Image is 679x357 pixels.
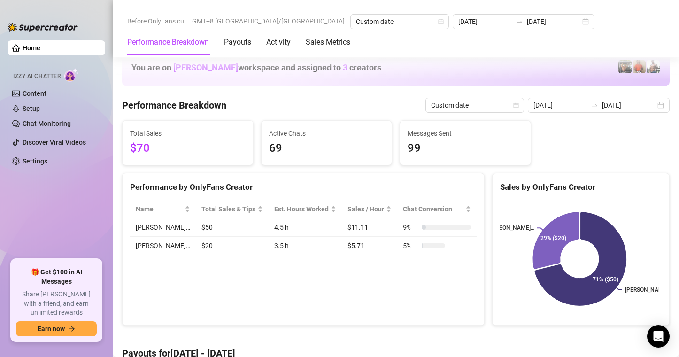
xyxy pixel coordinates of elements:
[347,204,384,214] span: Sales / Hour
[618,60,632,73] img: Nathan
[516,18,523,25] span: swap-right
[397,200,477,218] th: Chat Conversion
[13,72,61,81] span: Izzy AI Chatter
[487,225,534,232] text: [PERSON_NAME]…
[591,101,598,109] span: swap-right
[403,241,418,251] span: 5 %
[431,98,518,112] span: Custom date
[130,237,196,255] td: [PERSON_NAME]…
[602,100,656,110] input: End date
[408,128,523,139] span: Messages Sent
[127,14,186,28] span: Before OnlyFans cut
[274,204,329,214] div: Est. Hours Worked
[196,200,269,218] th: Total Sales & Tips
[69,326,75,332] span: arrow-right
[513,102,519,108] span: calendar
[647,60,660,73] img: JUSTIN
[527,16,580,27] input: End date
[403,222,418,233] span: 9 %
[196,237,269,255] td: $20
[130,218,196,237] td: [PERSON_NAME]…
[130,128,246,139] span: Total Sales
[136,204,183,214] span: Name
[173,62,238,72] span: [PERSON_NAME]
[500,181,662,194] div: Sales by OnlyFans Creator
[403,204,463,214] span: Chat Conversion
[23,105,40,112] a: Setup
[23,90,46,97] a: Content
[64,68,79,82] img: AI Chatter
[23,139,86,146] a: Discover Viral Videos
[16,290,97,318] span: Share [PERSON_NAME] with a friend, and earn unlimited rewards
[201,204,255,214] span: Total Sales & Tips
[23,120,71,127] a: Chat Monitoring
[8,23,78,32] img: logo-BBDzfeDw.svg
[131,62,381,73] h1: You are on workspace and assigned to creators
[356,15,443,29] span: Custom date
[591,101,598,109] span: to
[38,325,65,333] span: Earn now
[269,218,342,237] td: 4.5 h
[438,19,444,24] span: calendar
[122,99,226,112] h4: Performance Breakdown
[269,237,342,255] td: 3.5 h
[16,268,97,286] span: 🎁 Get $100 in AI Messages
[23,157,47,165] a: Settings
[130,181,477,194] div: Performance by OnlyFans Creator
[224,37,251,48] div: Payouts
[342,200,397,218] th: Sales / Hour
[196,218,269,237] td: $50
[633,60,646,73] img: Justin
[130,200,196,218] th: Name
[192,14,345,28] span: GMT+8 [GEOGRAPHIC_DATA]/[GEOGRAPHIC_DATA]
[127,37,209,48] div: Performance Breakdown
[516,18,523,25] span: to
[342,218,397,237] td: $11.11
[269,140,385,157] span: 69
[130,140,246,157] span: $70
[533,100,587,110] input: Start date
[342,237,397,255] td: $5.71
[343,62,347,72] span: 3
[458,16,512,27] input: Start date
[647,325,670,348] div: Open Intercom Messenger
[408,140,523,157] span: 99
[625,287,672,293] text: [PERSON_NAME]…
[16,321,97,336] button: Earn nowarrow-right
[23,44,40,52] a: Home
[306,37,350,48] div: Sales Metrics
[269,128,385,139] span: Active Chats
[266,37,291,48] div: Activity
